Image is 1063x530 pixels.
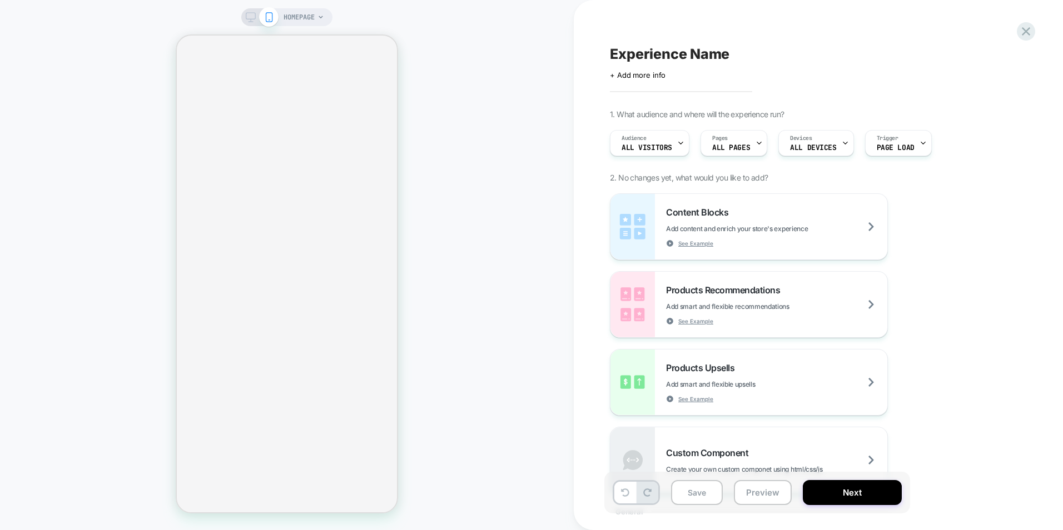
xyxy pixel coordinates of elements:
span: Add content and enrich your store's experience [666,224,863,233]
span: Products Upsells [666,362,740,373]
span: See Example [678,239,713,247]
button: Next [803,480,902,505]
span: HOMEPAGE [284,8,315,26]
button: Preview [734,480,792,505]
span: Custom Component [666,447,754,458]
span: Products Recommendations [666,284,786,296]
span: Pages [712,134,728,142]
span: ALL DEVICES [790,144,836,152]
span: 1. What audience and where will the experience run? [610,109,784,119]
span: Devices [790,134,812,142]
button: Save [671,480,723,505]
span: Trigger [877,134,898,142]
span: 2. No changes yet, what would you like to add? [610,173,768,182]
span: See Example [678,395,713,403]
span: + Add more info [610,71,665,79]
span: Add smart and flexible upsells [666,380,811,388]
span: Experience Name [610,46,729,62]
span: ALL PAGES [712,144,750,152]
span: Content Blocks [666,207,734,218]
span: Page Load [877,144,915,152]
span: Add smart and flexible recommendations [666,302,845,311]
span: All Visitors [622,144,672,152]
span: Audience [622,134,647,142]
span: See Example [678,317,713,325]
span: Create your own custom componet using html/css/js [666,465,878,473]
